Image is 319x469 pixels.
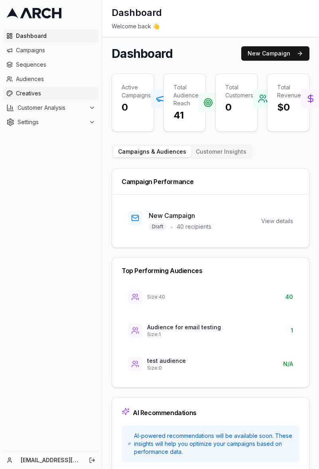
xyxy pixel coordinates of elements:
[18,118,86,126] span: Settings
[173,83,199,107] p: Total Audience Reach
[122,267,299,274] div: Top Performing Audiences
[147,365,186,371] p: Size: 0
[16,32,95,40] span: Dashboard
[147,323,221,331] p: Audience for email testing
[3,87,98,100] a: Creatives
[149,211,211,220] h3: New Campaign
[3,30,98,42] a: Dashboard
[16,61,95,69] span: Sequences
[147,357,186,365] p: test audience
[225,101,253,114] h3: 0
[113,146,191,157] button: Campaigns & Audiences
[134,432,293,456] span: AI-powered recommendations will be available soon. These insights will help you optimize your cam...
[170,222,173,232] span: •
[3,116,98,129] button: Settings
[225,83,253,99] p: Total Customers
[21,456,80,464] a: [EMAIL_ADDRESS][DOMAIN_NAME]
[277,83,301,99] p: Total Revenue
[149,223,167,231] span: Draft
[16,75,95,83] span: Audiences
[18,104,86,112] span: Customer Analysis
[173,109,199,122] h3: 41
[122,178,299,185] div: Campaign Performance
[277,101,301,114] h3: $0
[122,101,151,114] h3: 0
[291,327,293,334] span: 1
[261,217,293,225] div: View details
[191,146,251,157] button: Customer Insights
[241,46,309,61] button: New Campaign
[3,44,98,57] a: Campaigns
[16,46,95,54] span: Campaigns
[285,293,293,301] span: 40
[3,73,98,85] a: Audiences
[112,22,309,30] div: Welcome back 👋
[3,58,98,71] a: Sequences
[87,455,98,466] button: Log out
[112,6,162,19] h1: Dashboard
[133,410,197,416] div: AI Recommendations
[147,294,165,300] p: Size: 40
[122,83,151,99] p: Active Campaigns
[3,101,98,114] button: Customer Analysis
[147,331,221,338] p: Size: 1
[283,360,293,368] span: N/A
[177,223,211,231] span: 40 recipients
[16,89,95,97] span: Creatives
[112,46,173,61] h1: Dashboard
